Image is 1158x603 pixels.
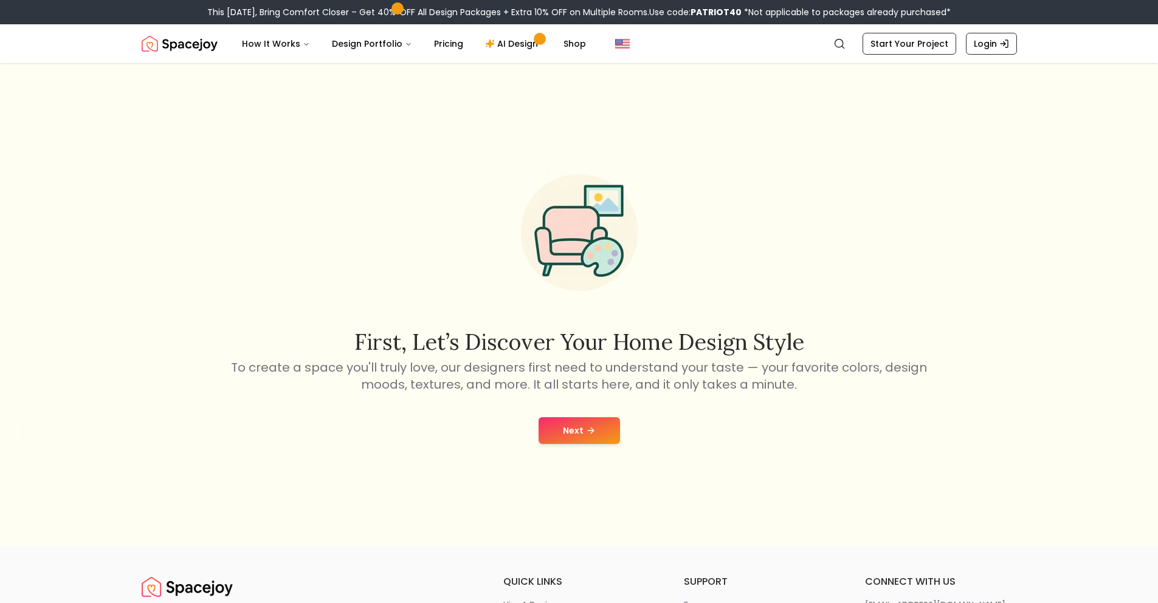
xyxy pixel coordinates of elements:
[742,6,951,18] span: *Not applicable to packages already purchased*
[142,32,218,56] a: Spacejoy
[615,36,630,51] img: United States
[691,6,742,18] b: PATRIOT40
[539,417,620,444] button: Next
[684,574,836,589] h6: support
[649,6,742,18] span: Use code:
[966,33,1017,55] a: Login
[142,574,233,599] img: Spacejoy Logo
[142,574,233,599] a: Spacejoy
[503,574,655,589] h6: quick links
[865,574,1017,589] h6: connect with us
[322,32,422,56] button: Design Portfolio
[554,32,596,56] a: Shop
[424,32,473,56] a: Pricing
[475,32,551,56] a: AI Design
[142,24,1017,63] nav: Global
[863,33,956,55] a: Start Your Project
[232,32,320,56] button: How It Works
[229,330,929,354] h2: First, let’s discover your home design style
[207,6,951,18] div: This [DATE], Bring Comfort Closer – Get 40% OFF All Design Packages + Extra 10% OFF on Multiple R...
[232,32,596,56] nav: Main
[229,359,929,393] p: To create a space you'll truly love, our designers first need to understand your taste — your fav...
[501,155,657,310] img: Start Style Quiz Illustration
[142,32,218,56] img: Spacejoy Logo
